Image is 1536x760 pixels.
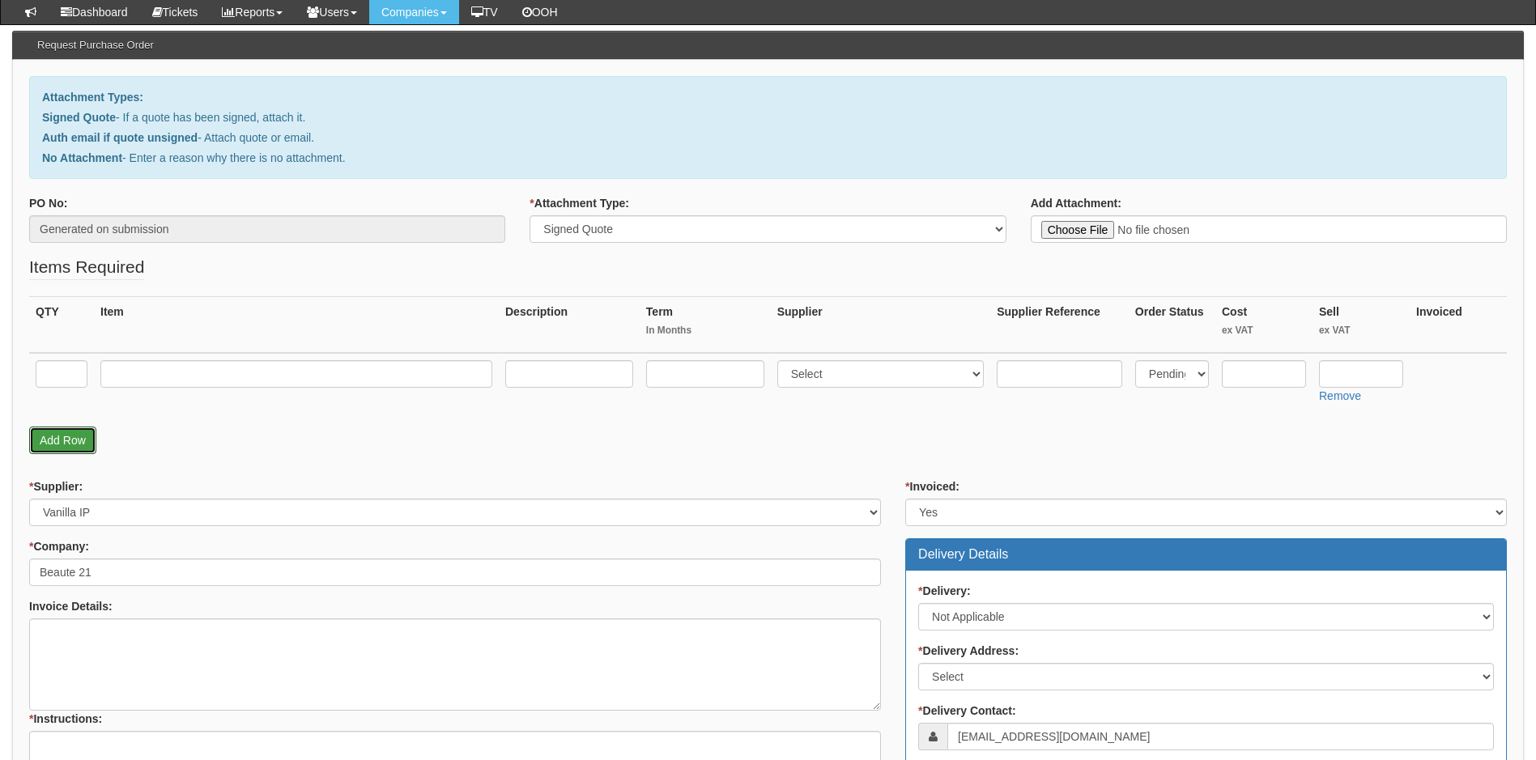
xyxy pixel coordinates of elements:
label: Instructions: [29,711,102,727]
label: Invoiced: [905,478,959,495]
b: Signed Quote [42,111,116,124]
legend: Items Required [29,255,144,280]
b: Auth email if quote unsigned [42,131,198,144]
th: Sell [1313,297,1410,354]
p: - Attach quote or email. [42,129,1494,146]
th: Cost [1215,297,1313,354]
small: ex VAT [1222,324,1306,338]
th: Item [94,297,499,354]
th: Supplier [771,297,991,354]
th: QTY [29,297,94,354]
th: Invoiced [1410,297,1507,354]
small: ex VAT [1319,324,1403,338]
b: Attachment Types: [42,91,143,104]
a: Add Row [29,427,96,454]
p: - Enter a reason why there is no attachment. [42,150,1494,166]
label: Invoice Details: [29,598,113,614]
label: Delivery: [918,583,971,599]
label: Delivery Address: [918,643,1019,659]
small: In Months [646,324,764,338]
a: Remove [1319,389,1361,402]
label: Supplier: [29,478,83,495]
label: Delivery Contact: [918,703,1016,719]
label: Add Attachment: [1031,195,1121,211]
th: Description [499,297,640,354]
th: Order Status [1129,297,1215,354]
th: Supplier Reference [990,297,1129,354]
b: No Attachment [42,151,122,164]
h3: Delivery Details [918,547,1494,562]
h3: Request Purchase Order [29,32,162,59]
p: - If a quote has been signed, attach it. [42,109,1494,125]
label: Company: [29,538,89,554]
label: Attachment Type: [530,195,629,211]
th: Term [640,297,771,354]
label: PO No: [29,195,67,211]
